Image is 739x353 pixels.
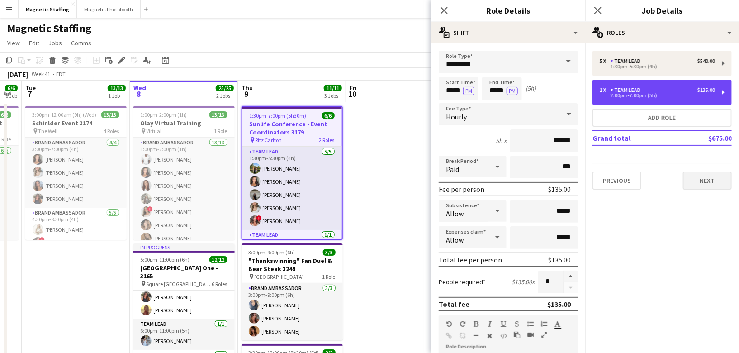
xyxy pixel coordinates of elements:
span: 6 Roles [212,281,227,287]
span: 13/13 [209,111,227,118]
span: ! [256,215,262,221]
span: The Well [38,128,58,134]
app-card-role: Team Lead5/51:30pm-5:30pm (4h)[PERSON_NAME][PERSON_NAME][PERSON_NAME][PERSON_NAME]![PERSON_NAME] [242,147,342,230]
div: [DATE] [7,70,28,79]
a: Comms [67,37,95,49]
button: Redo [460,320,466,328]
span: 12/12 [209,256,227,263]
div: $135.00 [548,185,571,194]
h3: Job Details [585,5,739,16]
button: Previous [592,172,641,190]
div: 2 Jobs [216,92,233,99]
a: Jobs [45,37,66,49]
button: Ordered List [541,320,547,328]
div: Fee per person [439,185,484,194]
span: Wed [133,84,146,92]
span: Paid [446,165,459,174]
div: $135.00 [547,300,571,309]
button: Clear Formatting [487,332,493,339]
div: 1 Job [108,92,125,99]
h3: Sunlife Conference - Event Coordinators 3179 [242,120,342,136]
button: PM [507,87,518,95]
button: Magnetic Photobooth [77,0,141,18]
span: View [7,39,20,47]
div: 1:30pm-5:30pm (4h) [600,64,715,69]
a: View [4,37,24,49]
span: 1:00pm-2:00pm (1h) [141,111,187,118]
h3: [GEOGRAPHIC_DATA] One - 3165 [133,264,235,280]
button: Italic [487,320,493,328]
h3: Role Details [431,5,585,16]
div: (5h) [526,84,536,92]
app-job-card: 3:00pm-12:00am (9h) (Wed)13/13Schinlder Event 3174 The Well4 RolesBrand Ambassador4/43:00pm-7:00p... [25,106,127,240]
span: Hourly [446,112,467,121]
span: 8 [132,89,146,99]
div: 5 x [600,58,611,64]
div: Shift [431,22,585,43]
span: Comms [71,39,91,47]
div: EDT [56,71,66,77]
span: 13/13 [101,111,119,118]
span: 11/11 [324,85,342,91]
h3: Olay Virtual Training [133,119,235,127]
span: 5:00pm-11:00pm (6h) [141,256,190,263]
div: 2:00pm-7:00pm (5h) [600,93,715,98]
span: 1:30pm-7:00pm (5h30m) [250,112,307,119]
button: PM [463,87,474,95]
button: Paste as plain text [514,331,520,339]
button: Underline [500,320,507,328]
span: ! [147,206,153,212]
span: Virtual [147,128,162,134]
span: Allow [446,209,464,218]
app-card-role: Team Lead1/16:00pm-11:00pm (5h)[PERSON_NAME] [133,319,235,350]
button: Fullscreen [541,331,547,339]
span: Jobs [48,39,62,47]
span: 1 Role [322,273,336,280]
span: Fri [350,84,357,92]
span: 1 Role [214,128,227,134]
app-job-card: 3:00pm-9:00pm (6h)3/3"Thankswinning" Fan Duel & Bear Steak 3249 [GEOGRAPHIC_DATA]1 RoleBrand Amba... [242,243,343,340]
app-card-role: Brand Ambassador3/33:00pm-9:00pm (6h)[PERSON_NAME][PERSON_NAME][PERSON_NAME] [242,283,343,340]
span: Thu [242,84,253,92]
span: 4 Roles [104,128,119,134]
div: 1 Job [5,92,17,99]
div: $135.00 x [512,278,535,286]
button: Increase [564,271,578,282]
span: 9 [240,89,253,99]
app-job-card: 1:30pm-7:00pm (5h30m)6/6Sunlife Conference - Event Coordinators 3179 Ritz Carlton2 RolesTeam Lead... [242,106,343,240]
div: In progress [133,243,235,251]
h3: "Thankswinning" Fan Duel & Bear Steak 3249 [242,257,343,273]
div: Team Lead [611,58,644,64]
span: [GEOGRAPHIC_DATA] [255,273,304,280]
div: Roles [585,22,739,43]
app-card-role: Brand Ambassador5/54:30pm-8:30pm (4h)[PERSON_NAME]![PERSON_NAME] [25,208,127,291]
button: Strikethrough [514,320,520,328]
button: Add role [592,109,732,127]
button: Insert video [527,331,534,339]
div: $135.00 [697,87,715,93]
div: $540.00 [697,58,715,64]
td: $675.00 [678,131,732,145]
button: Next [683,172,732,190]
button: Magnetic Staffing [19,0,77,18]
span: 2 Roles [319,137,335,143]
div: Total fee [439,300,469,309]
span: 25/25 [216,85,234,91]
span: 3/3 [323,249,336,256]
span: Square [GEOGRAPHIC_DATA] [147,281,212,287]
button: Bold [473,320,479,328]
a: Edit [25,37,43,49]
div: 1 x [600,87,611,93]
span: ! [39,237,45,243]
button: HTML Code [500,332,507,339]
div: $135.00 [548,255,571,264]
span: 10 [348,89,357,99]
app-card-role: Brand Ambassador13/131:00pm-2:00pm (1h)[PERSON_NAME][PERSON_NAME][PERSON_NAME][PERSON_NAME]![PERS... [133,138,235,326]
app-job-card: 1:00pm-2:00pm (1h)13/13Olay Virtual Training Virtual1 RoleBrand Ambassador13/131:00pm-2:00pm (1h)... [133,106,235,240]
div: 3 Jobs [324,92,341,99]
span: 7 [24,89,36,99]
